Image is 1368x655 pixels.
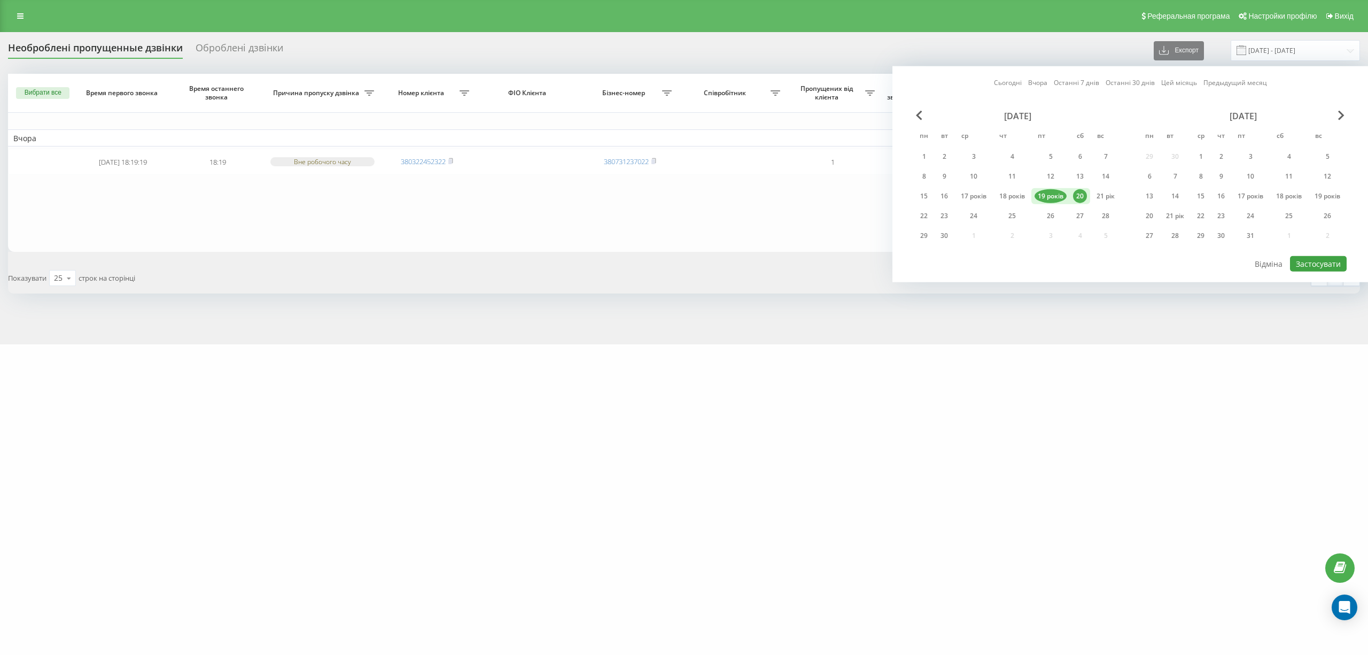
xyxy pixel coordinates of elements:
div: 7 жовтня 2025 р. [1160,168,1191,184]
div: Пн 27 жовтня 2025 р. [1139,228,1160,244]
font: Останні 7 днів [1054,78,1099,87]
font: Номер клієнта [398,88,444,97]
font: 17 років [1238,191,1263,201]
font: 28 [1102,211,1109,220]
font: Кількість спробок зв'язатися з клієнтом [887,84,955,102]
font: Вихід [1335,12,1354,20]
div: Пт 17 жовтня 2025 р. [1231,188,1270,204]
font: Цей місяць [1161,78,1197,87]
font: вс [1315,131,1322,140]
div: чт 2 жовтня 2025 р. [1211,149,1231,165]
font: вс [1097,131,1104,140]
div: Пн 1 вересня 2025 р. [914,149,934,165]
abbr: понеділок [1141,129,1157,145]
div: чт 11 вересня 2025 р. [993,168,1031,184]
font: 3 [972,152,976,161]
font: Експорт [1175,47,1199,54]
div: Відкрити Intercom Messenger [1332,595,1357,620]
div: Пн 20 жовтня 2025 р. [1139,208,1160,224]
font: 21 рік [1166,211,1184,220]
font: Время останнего звонка [189,84,244,102]
font: 23 [1217,211,1225,220]
button: Відміна [1249,256,1288,272]
abbr: четвер [995,129,1011,145]
font: Застосувати [1296,259,1341,269]
font: 9 [1219,172,1223,181]
font: 14 [1102,172,1109,181]
div: Сб 27 вересня 2025 р. [1070,208,1090,224]
font: ср [1198,131,1204,140]
div: Пт 19 вересня 2025 р. [1031,188,1070,204]
font: 27 [1146,231,1153,240]
span: Наступний місяць [1338,111,1344,120]
abbr: субота [1072,129,1088,145]
font: 1 [922,152,926,161]
font: 16 [941,191,948,201]
font: 19 років [1315,191,1340,201]
div: 7 вересня 2025 р. [1090,149,1121,165]
div: чт 25 вересня 2025 р. [993,208,1031,224]
div: Пт 26 вересня 2025 р. [1031,208,1070,224]
font: Вчора [1028,78,1047,87]
div: 26 жовтня 2025 р. [1308,208,1347,224]
div: сб 11 жовтня 2025 р. [1270,168,1308,184]
font: Необроблені пропущенные дзвінки [8,41,183,54]
div: вт 21 жовтня 2025 р. [1160,208,1191,224]
div: чт 9 жовтня 2025 р. [1211,168,1231,184]
font: 4 [1011,152,1014,161]
font: Відміна [1255,259,1282,269]
font: 2 [943,152,946,161]
font: 15 [1197,191,1204,201]
abbr: воскресіння [1092,129,1108,145]
font: 7 [1104,152,1108,161]
font: 16 [1217,191,1225,201]
font: 23 [941,211,948,220]
font: 30 [941,231,948,240]
font: 29 [1197,231,1204,240]
div: сб 4 жовтня 2025 р. [1270,149,1308,165]
font: 28 [1171,231,1179,240]
button: Експорт [1154,41,1204,60]
font: ФІО Клієнта [508,88,546,97]
font: строк на сторінці [79,273,135,283]
font: 21 рік [1097,191,1115,201]
font: 10 [1247,172,1254,181]
font: Співробітник [704,88,746,97]
div: чт 18 вересня 2025 р. [993,188,1031,204]
button: Вибрати все [16,87,69,99]
font: Вне робочого часу [294,157,351,166]
div: 12 жовтня 2025 р. [1308,168,1347,184]
abbr: п'ятниця [1233,129,1249,145]
font: Бізнес-номер [602,88,645,97]
font: 30 [1217,231,1225,240]
abbr: середа [1193,129,1209,145]
font: 12 [1324,172,1331,181]
font: чт [1217,131,1225,140]
font: 7 [1173,172,1177,181]
font: 9 [943,172,946,181]
div: ср 1 жовтня 2025 р. [1191,149,1211,165]
font: 22 [920,211,928,220]
font: 11 [1285,172,1293,181]
font: 10 [970,172,977,181]
font: пт [1238,131,1245,140]
font: 13 [1146,191,1153,201]
div: Пн 15 вересня 2025 р. [914,188,934,204]
font: 5 [1049,152,1053,161]
font: 22 [1197,211,1204,220]
div: ср 22 жовтня 2025 р. [1191,208,1211,224]
font: сб [1077,131,1084,140]
font: 1 [1199,152,1203,161]
div: 2 вересня 2025 р. [934,149,954,165]
font: 24 [970,211,977,220]
font: Время первого звонка [86,88,158,97]
font: 18:19 [209,157,226,167]
font: Вчора [13,133,36,143]
font: Пропущених від клієнта [800,84,853,102]
abbr: вівторок [936,129,952,145]
a: 380731237022 [604,157,649,166]
abbr: воскресіння [1310,129,1326,145]
font: 5 [1326,152,1330,161]
div: Пт 12 вересня 2025 р. [1031,168,1070,184]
